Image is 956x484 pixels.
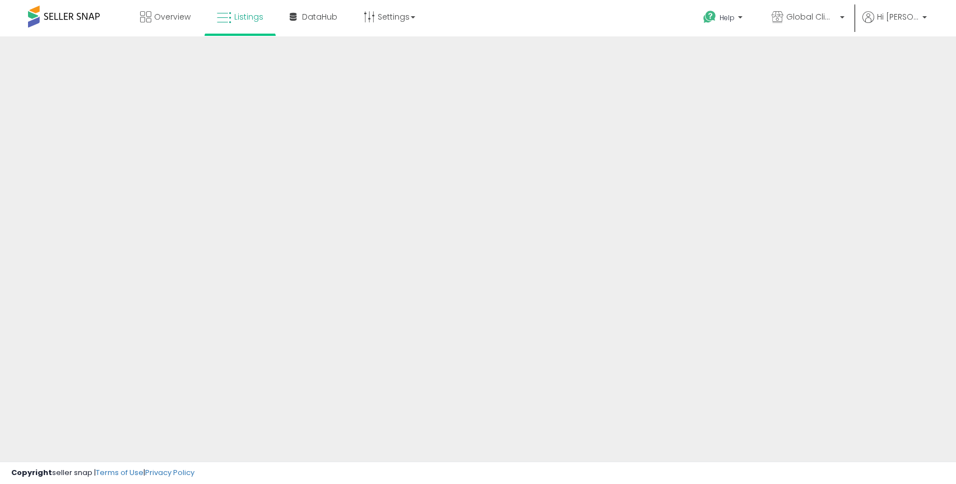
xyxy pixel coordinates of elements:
a: Help [694,2,754,36]
span: Hi [PERSON_NAME] [877,11,919,22]
span: Overview [154,11,191,22]
span: DataHub [302,11,337,22]
i: Get Help [703,10,717,24]
a: Terms of Use [96,467,143,478]
a: Hi [PERSON_NAME] [862,11,927,36]
div: seller snap | | [11,468,194,478]
strong: Copyright [11,467,52,478]
a: Privacy Policy [145,467,194,478]
span: Global Climate Alliance [786,11,837,22]
span: Listings [234,11,263,22]
span: Help [720,13,735,22]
